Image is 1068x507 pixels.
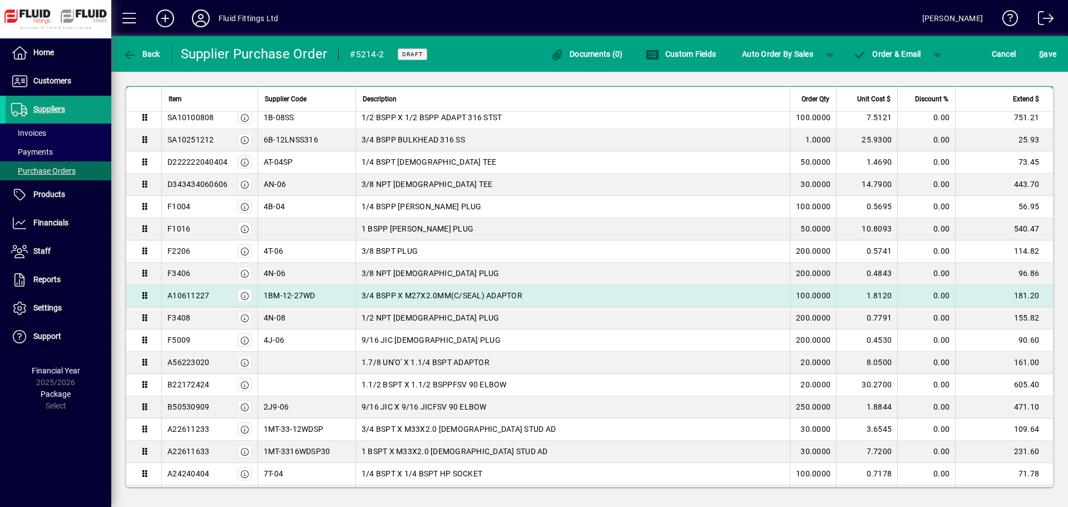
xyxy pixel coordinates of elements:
td: 0.00 [897,396,955,419]
span: Settings [33,303,62,312]
td: 0.00 [897,352,955,374]
span: 1.1/2 BSPT X 1.1/2 BSPPFSV 90 ELBOW [362,379,507,390]
td: 0.00 [897,129,955,151]
span: 1/4 BSPT X 1/4 BSPT HP SOCKET [362,468,482,479]
td: 1.0000 [790,129,836,151]
td: 73.45 [955,151,1053,174]
td: 90.60 [955,329,1053,352]
td: 56.95 [955,196,1053,218]
td: 4J-06 [258,329,355,352]
span: Customers [33,76,71,85]
button: Save [1036,44,1059,64]
div: F3406 [167,268,190,279]
span: Unit Cost $ [857,92,891,105]
td: 0.00 [897,107,955,129]
button: Order & Email [848,44,927,64]
span: 1/4 BSPP [PERSON_NAME] PLUG [362,201,482,212]
div: D222222040404 [167,156,228,168]
span: S [1039,50,1044,58]
span: Item [169,92,182,105]
div: [PERSON_NAME] [922,9,983,27]
span: Home [33,48,54,57]
td: 109.64 [955,419,1053,441]
span: 1/2 BSPP X 1/2 BSPP ADAPT 316 STST [362,112,502,123]
td: 161.00 [955,352,1053,374]
td: 50.0000 [790,218,836,240]
a: Customers [6,67,111,95]
td: 0.00 [897,463,955,485]
td: 0.5741 [836,240,897,263]
span: Purchase Orders [11,166,76,175]
td: 751.21 [955,107,1053,129]
td: 0.4843 [836,263,897,285]
a: Payments [6,142,111,161]
button: Add [147,8,183,28]
td: 7.5121 [836,107,897,129]
span: 1 BSPT X M33X2.0 [DEMOGRAPHIC_DATA] STUD AD [362,446,548,457]
td: 443.70 [955,174,1053,196]
td: 0.00 [897,285,955,307]
span: 3/8 NPT [DEMOGRAPHIC_DATA] PLUG [362,268,500,279]
span: Payments [11,147,53,156]
td: 1.8844 [836,396,897,419]
button: Documents (0) [548,44,626,64]
td: 200.0000 [790,263,836,285]
span: Custom Fields [646,50,716,58]
span: 3/8 NPT [DEMOGRAPHIC_DATA] TEE [362,179,493,190]
td: 1BM-12-27WD [258,285,355,307]
a: Purchase Orders [6,161,111,180]
span: 1/2 NPT [DEMOGRAPHIC_DATA] PLUG [362,312,500,323]
a: Home [6,39,111,67]
td: 1.8120 [836,285,897,307]
div: A22611633 [167,446,209,457]
div: F2206 [167,245,190,257]
div: A56223020 [167,357,209,368]
td: 0.00 [897,263,955,285]
td: 1MT-33-12WDSP [258,419,355,441]
button: Profile [183,8,219,28]
div: SA10100808 [167,112,214,123]
a: Support [6,323,111,351]
td: 471.10 [955,396,1053,419]
span: Order & Email [853,50,921,58]
td: 0.7178 [836,463,897,485]
td: 0.00 [897,174,955,196]
span: Auto Order By Sales [742,45,813,63]
td: 0.00 [897,441,955,463]
span: 3/4 BSPP X M27X2.0MM(C/SEAL) ADAPTOR [362,290,522,301]
span: Draft [402,51,423,58]
td: 8.0500 [836,352,897,374]
span: ave [1039,45,1056,63]
td: 114.82 [955,240,1053,263]
td: 50.0000 [790,151,836,174]
td: 14.7900 [836,174,897,196]
span: Package [41,390,71,398]
span: Reports [33,275,61,284]
div: SA10251212 [167,134,214,145]
td: 231.60 [955,441,1053,463]
td: 0.00 [897,329,955,352]
span: Order Qty [802,92,829,105]
span: 9/16 JIC [DEMOGRAPHIC_DATA] PLUG [362,334,501,346]
span: Suppliers [33,105,65,114]
span: Invoices [11,129,46,137]
td: 20.0000 [790,374,836,396]
td: 30.0000 [790,174,836,196]
td: 181.20 [955,285,1053,307]
span: Extend $ [1013,92,1039,105]
td: 3.6545 [836,419,897,441]
td: 30.2700 [836,374,897,396]
td: 6B-12LNSS316 [258,129,355,151]
td: AN-06 [258,174,355,196]
td: 30.0000 [790,441,836,463]
span: 1.7/8 UN'O' X 1.1/4 BSPT ADAPTOR [362,357,489,368]
td: 1B-08SS [258,107,355,129]
td: 100.0000 [790,196,836,218]
td: 100.0000 [790,463,836,485]
a: Settings [6,294,111,322]
td: 0.00 [897,307,955,329]
td: 0.00 [897,419,955,441]
span: Staff [33,247,51,255]
div: F5009 [167,334,190,346]
td: 0.5695 [836,196,897,218]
